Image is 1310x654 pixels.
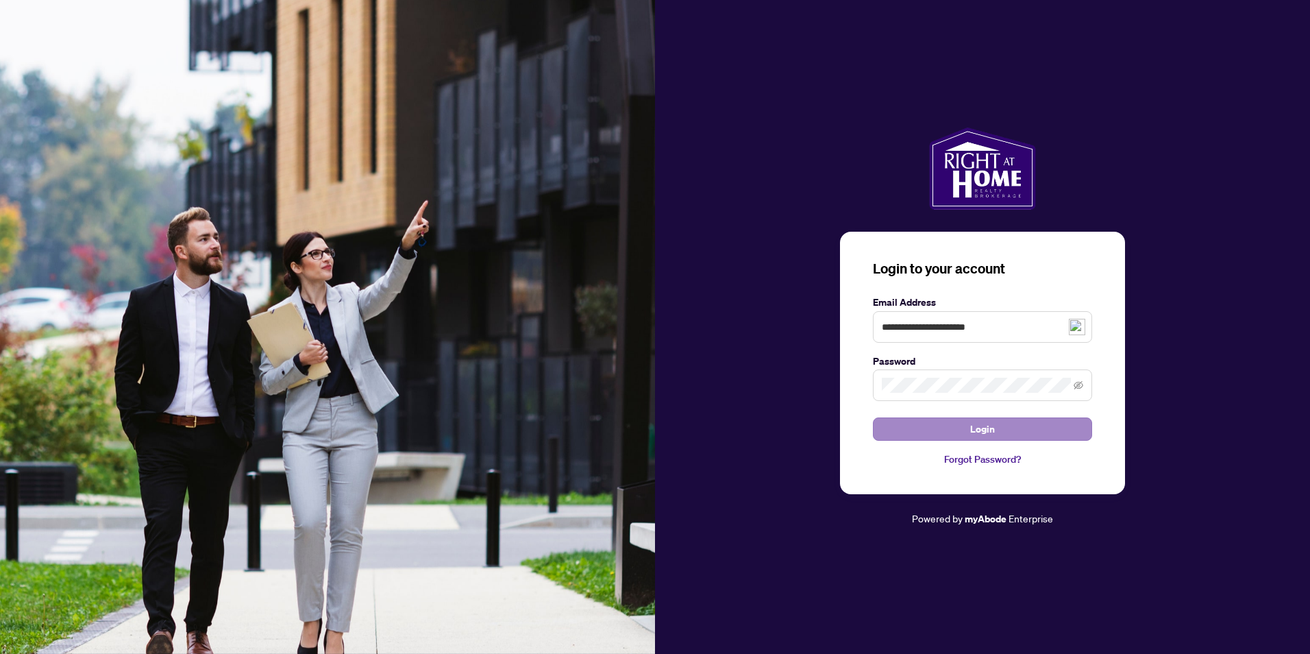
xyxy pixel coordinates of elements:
[873,354,1092,369] label: Password
[970,418,995,440] span: Login
[1009,512,1053,524] span: Enterprise
[912,512,963,524] span: Powered by
[873,259,1092,278] h3: Login to your account
[873,295,1092,310] label: Email Address
[965,511,1006,526] a: myAbode
[1074,380,1083,390] span: eye-invisible
[873,417,1092,441] button: Login
[873,452,1092,467] a: Forgot Password?
[1054,380,1065,391] img: npw-badge-icon-locked.svg
[929,128,1035,210] img: ma-logo
[1069,319,1085,335] img: npw-badge-icon-locked.svg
